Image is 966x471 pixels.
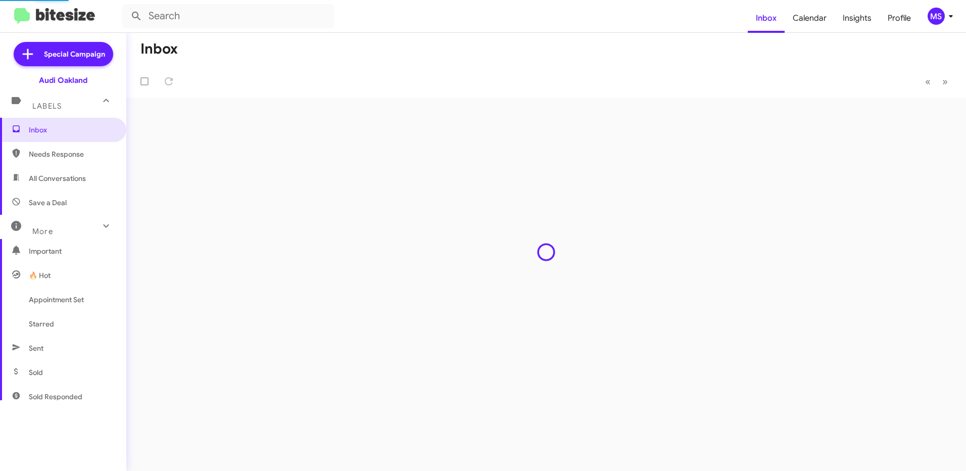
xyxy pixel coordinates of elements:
[14,42,113,66] a: Special Campaign
[29,367,43,378] span: Sold
[29,392,82,402] span: Sold Responded
[785,4,835,33] a: Calendar
[29,173,86,183] span: All Conversations
[748,4,785,33] a: Inbox
[32,227,53,236] span: More
[29,198,67,208] span: Save a Deal
[29,295,84,305] span: Appointment Set
[122,4,334,28] input: Search
[936,71,954,92] button: Next
[919,8,955,25] button: MS
[919,71,937,92] button: Previous
[29,149,115,159] span: Needs Response
[880,4,919,33] a: Profile
[32,102,62,111] span: Labels
[29,246,115,256] span: Important
[835,4,880,33] a: Insights
[39,75,87,85] div: Audi Oakland
[928,8,945,25] div: MS
[29,125,115,135] span: Inbox
[140,41,178,57] h1: Inbox
[29,343,43,353] span: Sent
[920,71,954,92] nav: Page navigation example
[29,270,51,280] span: 🔥 Hot
[925,75,931,88] span: «
[942,75,948,88] span: »
[44,49,105,59] span: Special Campaign
[29,319,54,329] span: Starred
